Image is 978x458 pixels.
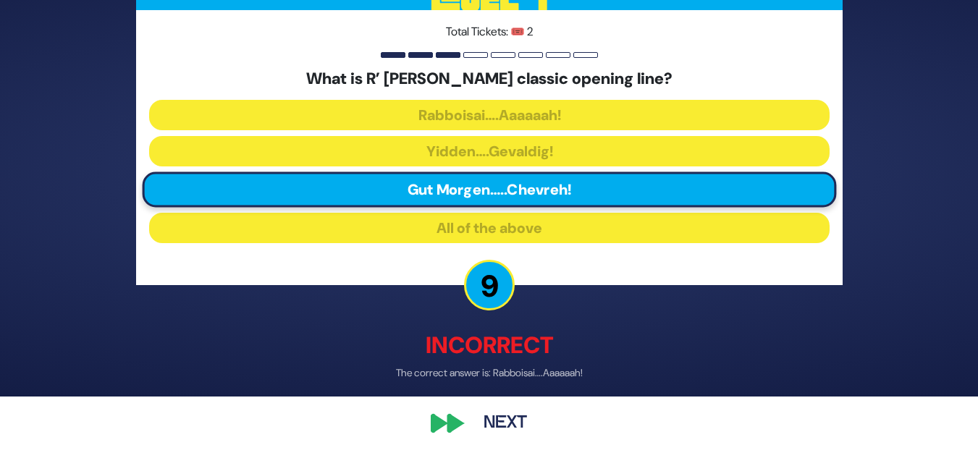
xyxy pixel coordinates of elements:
[149,137,830,167] button: Yidden….Gevaldig!
[142,172,836,208] button: Gut Morgen…..Chevreh!
[149,69,830,88] h5: What is R’ [PERSON_NAME] classic opening line?
[463,407,547,441] button: Next
[136,328,843,363] p: Incorrect
[149,101,830,131] button: Rabboisai….Aaaaaah!
[136,366,843,381] p: The correct answer is: Rabboisai….Aaaaaah!
[149,213,830,244] button: All of the above
[464,260,515,311] p: 9
[149,23,830,41] p: Total Tickets: 🎟️ 2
